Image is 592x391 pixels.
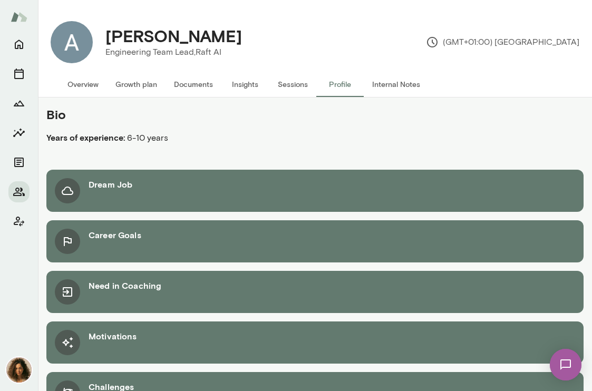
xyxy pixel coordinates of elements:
[89,178,132,191] h6: Dream Job
[89,229,141,241] h6: Career Goals
[8,93,30,114] button: Growth Plan
[364,72,429,97] button: Internal Notes
[89,330,137,343] h6: Motivations
[8,211,30,232] button: Client app
[316,72,364,97] button: Profile
[11,7,27,27] img: Mento
[59,72,107,97] button: Overview
[8,152,30,173] button: Documents
[51,21,93,63] img: Akarsh Khatagalli
[8,63,30,84] button: Sessions
[46,131,401,144] p: 6-10 years
[8,181,30,202] button: Members
[46,132,125,142] b: Years of experience:
[166,72,221,97] button: Documents
[8,122,30,143] button: Insights
[221,72,269,97] button: Insights
[107,72,166,97] button: Growth plan
[105,26,242,46] h4: [PERSON_NAME]
[105,46,242,58] p: Engineering Team Lead, Raft AI
[269,72,316,97] button: Sessions
[89,279,161,292] h6: Need in Coaching
[426,36,579,48] p: (GMT+01:00) [GEOGRAPHIC_DATA]
[8,34,30,55] button: Home
[46,106,401,123] h5: Bio
[6,357,32,383] img: Najla Elmachtoub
